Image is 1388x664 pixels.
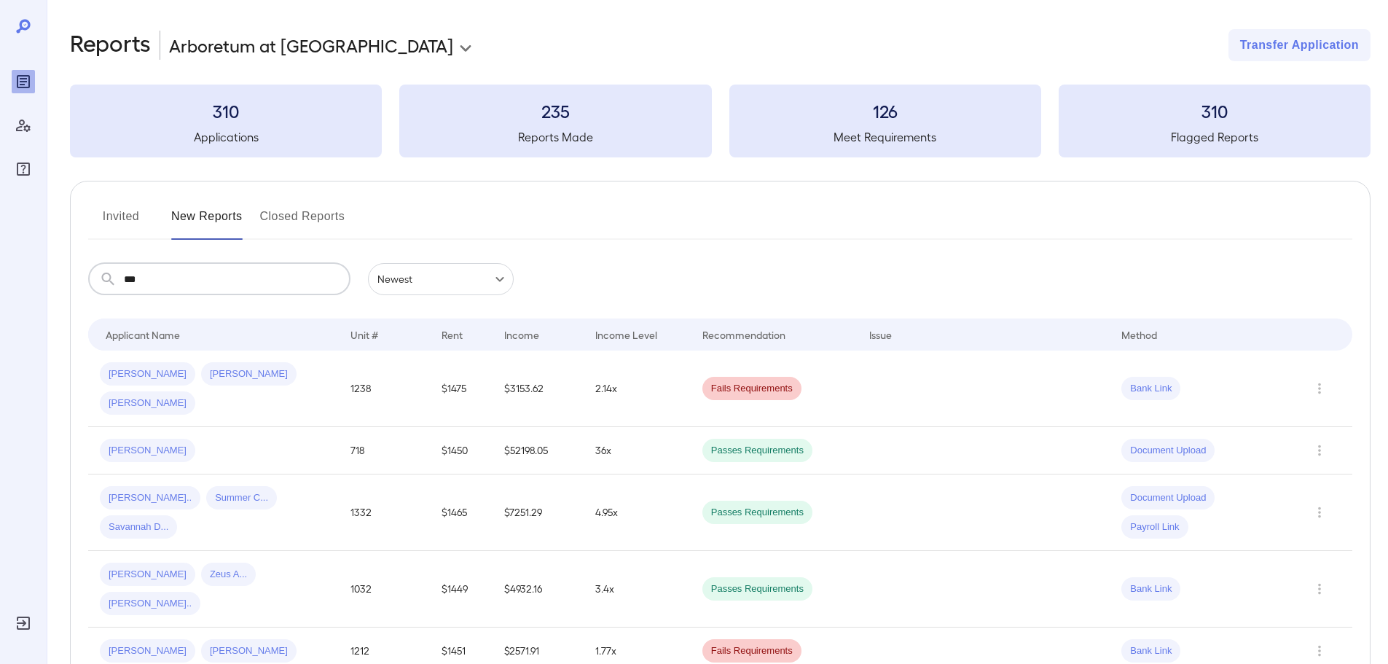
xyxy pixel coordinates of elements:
[1121,444,1215,458] span: Document Upload
[171,205,243,240] button: New Reports
[493,551,584,628] td: $4932.16
[1121,644,1180,658] span: Bank Link
[430,351,493,427] td: $1475
[106,326,180,343] div: Applicant Name
[1121,491,1215,505] span: Document Upload
[1308,639,1331,663] button: Row Actions
[201,568,256,582] span: Zeus A...
[1121,382,1180,396] span: Bank Link
[1121,582,1180,596] span: Bank Link
[702,582,812,596] span: Passes Requirements
[504,326,539,343] div: Income
[368,263,514,295] div: Newest
[1308,577,1331,601] button: Row Actions
[12,114,35,137] div: Manage Users
[12,157,35,181] div: FAQ
[1121,326,1157,343] div: Method
[12,612,35,635] div: Log Out
[1308,501,1331,524] button: Row Actions
[584,427,690,474] td: 36x
[201,644,297,658] span: [PERSON_NAME]
[1121,520,1188,534] span: Payroll Link
[584,351,690,427] td: 2.14x
[339,427,430,474] td: 718
[70,99,382,122] h3: 310
[430,427,493,474] td: $1450
[100,644,195,658] span: [PERSON_NAME]
[1059,128,1371,146] h5: Flagged Reports
[399,99,711,122] h3: 235
[339,474,430,551] td: 1332
[339,551,430,628] td: 1032
[702,644,801,658] span: Fails Requirements
[493,351,584,427] td: $3153.62
[493,474,584,551] td: $7251.29
[729,99,1041,122] h3: 126
[12,70,35,93] div: Reports
[88,205,154,240] button: Invited
[100,568,195,582] span: [PERSON_NAME]
[100,397,195,410] span: [PERSON_NAME]
[702,506,812,520] span: Passes Requirements
[1059,99,1371,122] h3: 310
[260,205,345,240] button: Closed Reports
[100,367,195,381] span: [PERSON_NAME]
[1308,439,1331,462] button: Row Actions
[70,29,151,61] h2: Reports
[100,444,195,458] span: [PERSON_NAME]
[702,326,785,343] div: Recommendation
[70,85,1371,157] summary: 310Applications235Reports Made126Meet Requirements310Flagged Reports
[100,491,200,505] span: [PERSON_NAME]..
[206,491,277,505] span: Summer C...
[1228,29,1371,61] button: Transfer Application
[339,351,430,427] td: 1238
[584,551,690,628] td: 3.4x
[350,326,378,343] div: Unit #
[729,128,1041,146] h5: Meet Requirements
[869,326,893,343] div: Issue
[70,128,382,146] h5: Applications
[169,34,453,57] p: Arboretum at [GEOGRAPHIC_DATA]
[595,326,657,343] div: Income Level
[1308,377,1331,400] button: Row Actions
[100,520,177,534] span: Savannah D...
[442,326,465,343] div: Rent
[399,128,711,146] h5: Reports Made
[493,427,584,474] td: $52198.05
[702,444,812,458] span: Passes Requirements
[430,551,493,628] td: $1449
[201,367,297,381] span: [PERSON_NAME]
[584,474,690,551] td: 4.95x
[430,474,493,551] td: $1465
[100,597,200,611] span: [PERSON_NAME]..
[702,382,801,396] span: Fails Requirements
